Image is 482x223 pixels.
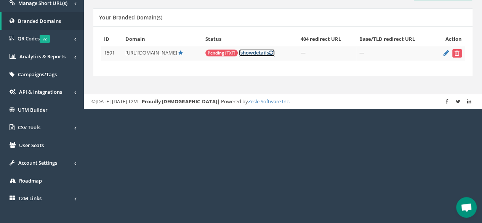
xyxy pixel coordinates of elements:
[240,49,253,56] span: show
[18,71,57,78] span: Campaigns/Tags
[356,46,434,61] td: —
[101,46,122,61] td: 1591
[18,18,61,24] span: Branded Domains
[19,53,66,60] span: Analytics & Reports
[239,49,275,56] a: [showdetails]
[40,35,50,43] span: v2
[122,32,203,46] th: Domain
[125,49,177,56] span: [URL][DOMAIN_NAME]
[248,98,290,105] a: Zesle Software Inc.
[99,14,162,20] h5: Your Branded Domain(s)
[434,32,465,46] th: Action
[456,197,477,218] a: Open chat
[178,49,183,56] a: Default
[18,35,50,42] span: QR Codes
[142,98,217,105] strong: Proudly [DEMOGRAPHIC_DATA]
[19,88,62,95] span: API & Integrations
[18,106,48,113] span: UTM Builder
[298,32,356,46] th: 404 redirect URL
[202,32,298,46] th: Status
[356,32,434,46] th: Base/TLD redirect URL
[91,98,474,105] div: ©[DATE]-[DATE] T2M – | Powered by
[298,46,356,61] td: —
[101,32,122,46] th: ID
[205,50,238,56] span: Pending [TXT]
